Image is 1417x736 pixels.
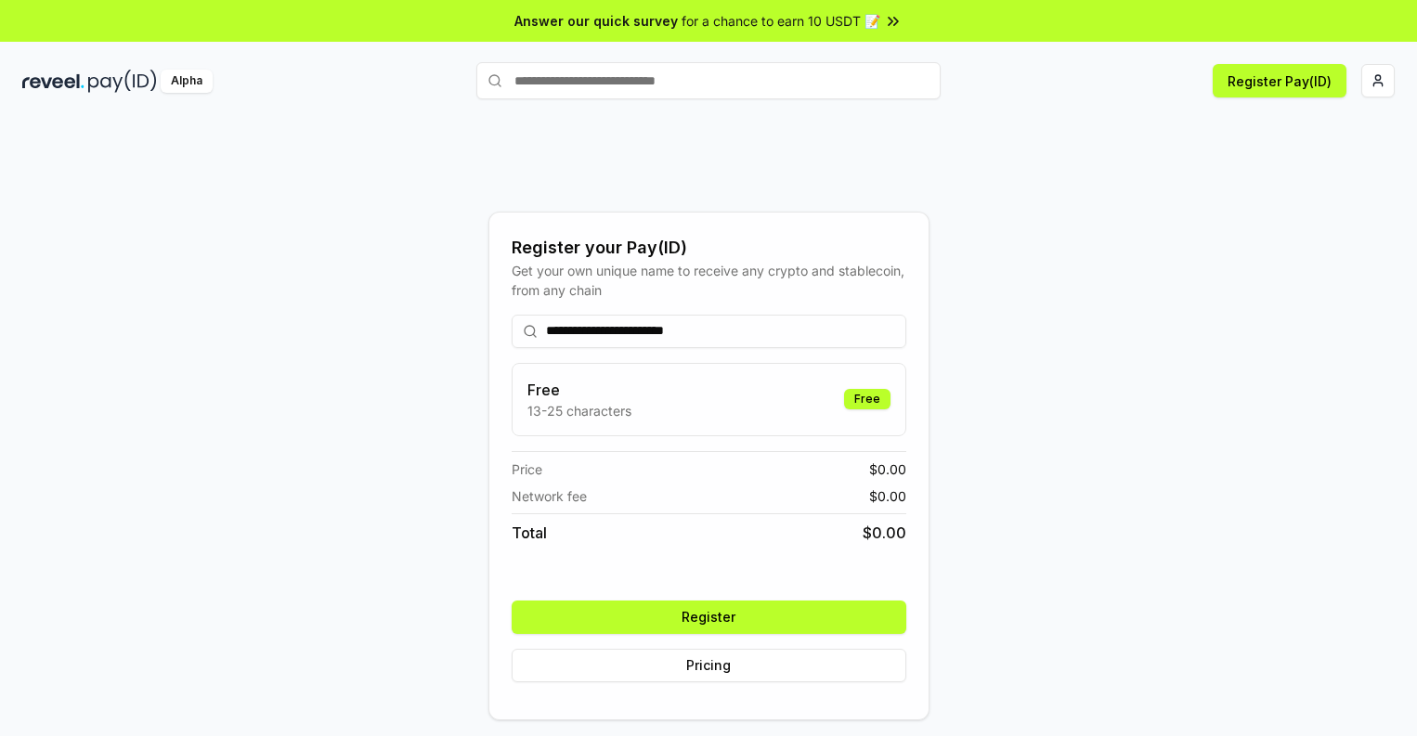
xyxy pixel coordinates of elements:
[512,235,906,261] div: Register your Pay(ID)
[512,649,906,682] button: Pricing
[161,70,213,93] div: Alpha
[844,389,890,409] div: Free
[869,459,906,479] span: $ 0.00
[512,600,906,634] button: Register
[682,11,880,31] span: for a chance to earn 10 USDT 📝
[22,70,84,93] img: reveel_dark
[512,261,906,300] div: Get your own unique name to receive any crypto and stablecoin, from any chain
[1213,64,1346,97] button: Register Pay(ID)
[512,522,547,544] span: Total
[512,486,587,506] span: Network fee
[527,401,631,420] p: 13-25 characters
[863,522,906,544] span: $ 0.00
[512,459,542,479] span: Price
[527,379,631,401] h3: Free
[514,11,678,31] span: Answer our quick survey
[869,486,906,506] span: $ 0.00
[88,70,157,93] img: pay_id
